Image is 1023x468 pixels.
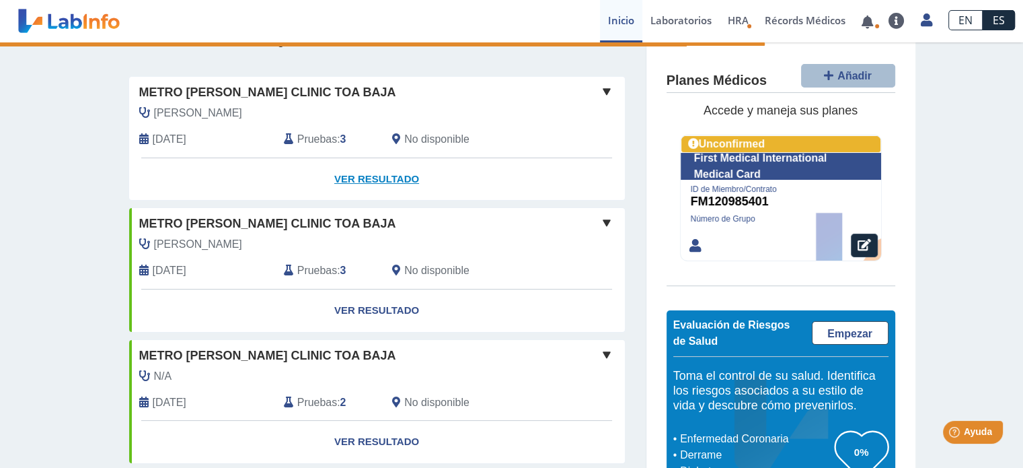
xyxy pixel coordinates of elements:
[677,431,835,447] li: Enfermedad Coronaria
[154,236,242,253] span: Rodriguez Desalden, Natalie
[728,13,749,27] span: HRA
[677,447,835,463] li: Derrame
[704,104,858,118] span: Accede y maneja sus planes
[837,70,872,81] span: Añadir
[297,263,337,279] span: Pruebas
[404,263,469,279] span: No disponible
[153,131,186,147] span: 2025-08-06
[827,328,872,339] span: Empezar
[297,131,337,147] span: Pruebas
[139,347,396,365] span: Metro [PERSON_NAME] Clinic Toa Baja
[340,397,346,408] b: 2
[153,395,186,411] span: 2025-03-03
[139,215,396,233] span: Metro [PERSON_NAME] Clinic Toa Baja
[274,395,382,411] div: :
[404,395,469,411] span: No disponible
[673,370,888,413] h5: Toma el control de su salud. Identifica los riesgos asociados a su estilo de vida y descubre cómo...
[139,83,396,102] span: Metro [PERSON_NAME] Clinic Toa Baja
[129,421,625,463] a: Ver Resultado
[274,131,382,147] div: :
[835,444,888,461] h3: 0%
[673,319,790,347] span: Evaluación de Riesgos de Salud
[903,415,1008,453] iframe: Help widget launcher
[274,263,382,279] div: :
[154,105,242,121] span: Encarnacion Cruz, Jose
[667,73,767,90] h4: Planes Médicos
[129,158,625,201] a: Ver Resultado
[297,395,337,411] span: Pruebas
[948,10,983,30] a: EN
[340,133,346,145] b: 3
[404,131,469,147] span: No disponible
[129,290,625,332] a: Ver Resultado
[153,263,186,279] span: 2025-06-03
[983,10,1015,30] a: ES
[154,368,172,385] span: N/A
[340,265,346,276] b: 3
